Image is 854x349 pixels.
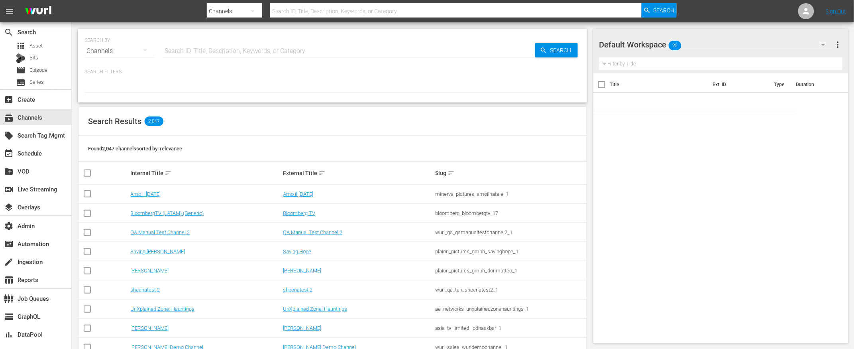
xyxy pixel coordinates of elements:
[4,113,14,122] span: Channels
[642,3,677,18] button: Search
[29,42,43,50] span: Asset
[130,268,169,274] a: [PERSON_NAME]
[4,294,14,304] span: Job Queues
[708,73,769,96] th: Ext. ID
[4,28,14,37] span: Search
[4,239,14,249] span: Automation
[29,54,38,62] span: Bits
[29,66,47,74] span: Episode
[145,116,163,126] span: 2,047
[769,73,791,96] th: Type
[130,168,280,178] div: Internal Title
[547,43,578,57] span: Search
[283,191,313,197] a: Amo il [DATE]
[4,312,14,321] span: GraphQL
[4,149,14,158] span: Schedule
[283,306,347,312] a: UnXplained Zone: Hauntings
[435,268,585,274] div: plaion_pictures_gmbh_donmatteo_1
[4,257,14,267] span: Ingestion
[599,34,833,56] div: Default Workspace
[84,69,581,75] p: Search Filters:
[4,131,14,140] span: Search Tag Mgmt
[791,73,839,96] th: Duration
[669,37,681,54] span: 26
[130,306,194,312] a: UnXplained Zone: Hauntings
[16,41,26,51] span: Asset
[88,116,141,126] span: Search Results
[29,78,44,86] span: Series
[435,287,585,293] div: wurl_qa_ten_sheenatest2_1
[130,210,204,216] a: BloombergTV (LATAM) (Generic)
[610,73,709,96] th: Title
[16,65,26,75] span: Episode
[4,221,14,231] span: Admin
[653,3,674,18] span: Search
[435,325,585,331] div: asia_tv_limited_jodhaakbar_1
[283,210,315,216] a: Bloomberg TV
[130,248,185,254] a: Saving [PERSON_NAME]
[283,229,342,235] a: QA Manual Test Channel 2
[435,168,585,178] div: Slug
[4,185,14,194] span: Live Streaming
[4,275,14,285] span: Reports
[833,40,842,49] span: more_vert
[283,168,433,178] div: External Title
[283,325,321,331] a: [PERSON_NAME]
[5,6,14,16] span: menu
[283,268,321,274] a: [PERSON_NAME]
[283,248,311,254] a: Saving Hope
[435,248,585,254] div: plaion_pictures_gmbh_savinghope_1
[130,229,190,235] a: QA Manual Test Channel 2
[130,325,169,331] a: [PERSON_NAME]
[16,53,26,63] div: Bits
[318,170,326,177] span: sort
[4,167,14,176] span: VOD
[19,2,57,21] img: ans4CAIJ8jUAAAAAAAAAAAAAAAAAAAAAAAAgQb4GAAAAAAAAAAAAAAAAAAAAAAAAJMjXAAAAAAAAAAAAAAAAAAAAAAAAgAT5G...
[84,40,155,62] div: Channels
[130,191,161,197] a: Amo il [DATE]
[833,35,842,54] button: more_vert
[88,146,182,152] span: Found 2,047 channels sorted by: relevance
[130,287,160,293] a: sheenatest 2
[435,191,585,197] div: minerva_pictures_amoilnatale_1
[535,43,578,57] button: Search
[16,78,26,87] span: Series
[283,287,312,293] a: sheenatest 2
[435,306,585,312] div: ae_networks_unxplainedzonehauntings_1
[4,330,14,339] span: DataPool
[4,203,14,212] span: Overlays
[435,210,585,216] div: bloomberg_bloombergtv_17
[435,229,585,235] div: wurl_qa_qamanualtestchannel2_1
[448,170,455,177] span: sort
[4,95,14,105] span: Create
[165,170,172,177] span: sort
[826,8,846,14] a: Sign Out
